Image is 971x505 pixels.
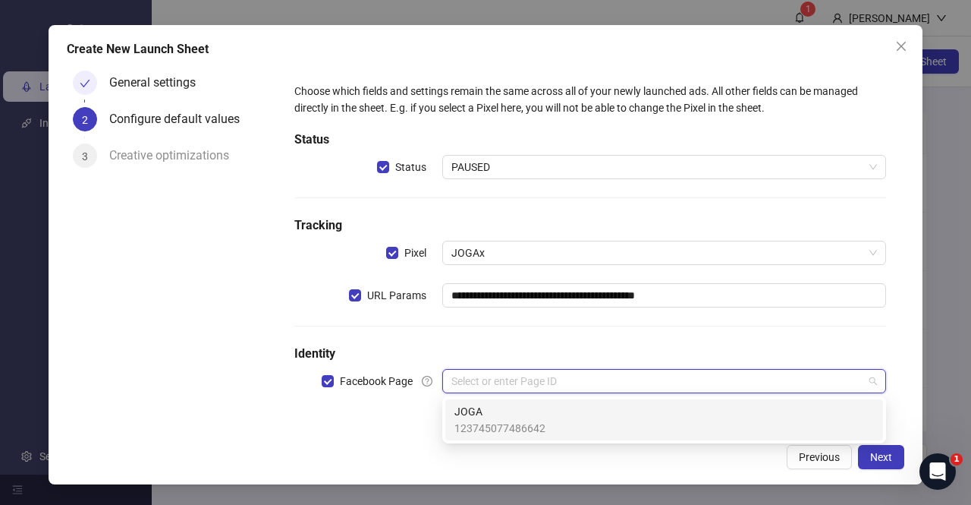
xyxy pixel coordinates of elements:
span: 1 [951,453,963,466]
div: Configure default values [109,107,252,131]
span: Next [870,451,892,463]
span: question-circle [422,376,432,387]
span: Facebook Page [334,373,419,390]
span: Previous [799,451,840,463]
div: Choose which fields and settings remain the same across all of your newly launched ads. All other... [294,83,886,116]
span: Status [389,159,432,175]
h5: Identity [294,345,886,363]
button: Next [858,445,904,469]
h5: Tracking [294,216,886,235]
iframe: Intercom live chat [919,453,956,490]
span: Pixel [398,245,432,261]
span: URL Params [361,287,432,304]
div: Create New Launch Sheet [67,40,904,58]
button: Previous [787,445,852,469]
span: 123745077486642 [454,420,545,437]
span: 3 [82,150,88,163]
h5: Status [294,131,886,149]
span: JOGA [454,403,545,420]
span: 2 [82,114,88,126]
span: PAUSED [451,156,877,178]
button: Close [889,34,913,58]
div: Creative optimizations [109,144,241,168]
div: General settings [109,71,208,95]
span: JOGAx [451,241,877,264]
div: JOGA [445,399,883,440]
span: close [895,40,907,52]
span: check [80,78,90,89]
